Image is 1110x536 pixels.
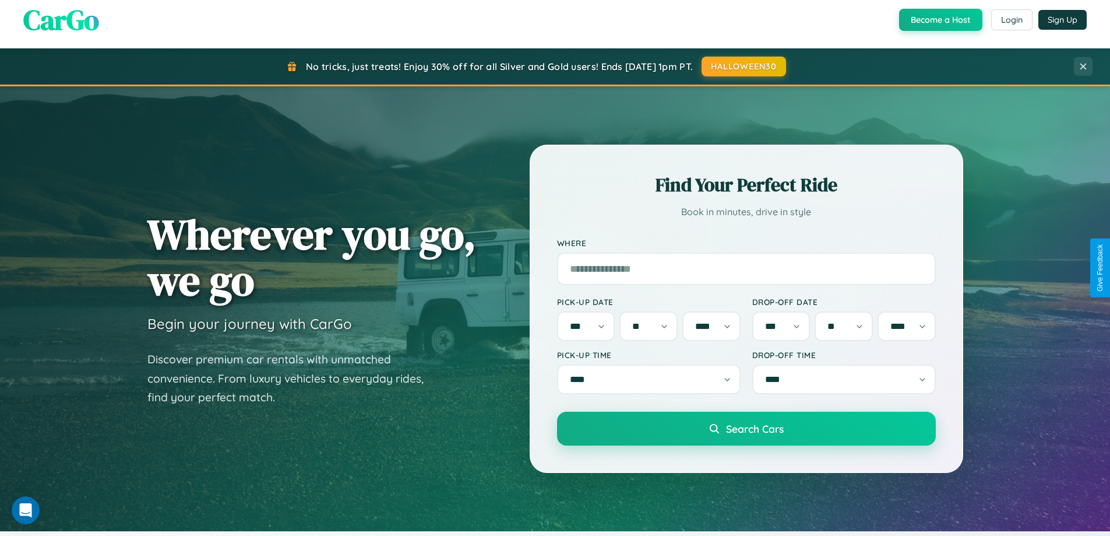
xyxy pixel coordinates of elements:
span: Search Cars [726,422,784,435]
iframe: Intercom live chat [12,496,40,524]
label: Drop-off Time [752,350,936,360]
p: Book in minutes, drive in style [557,204,936,220]
button: Sign Up [1038,10,1087,30]
button: Become a Host [899,9,982,31]
div: Give Feedback [1096,244,1104,292]
button: HALLOWEEN30 [702,57,786,76]
span: No tricks, just treats! Enjoy 30% off for all Silver and Gold users! Ends [DATE] 1pm PT. [306,61,693,72]
p: Discover premium car rentals with unmatched convenience. From luxury vehicles to everyday rides, ... [147,350,439,407]
label: Pick-up Date [557,297,741,307]
h2: Find Your Perfect Ride [557,172,936,198]
span: CarGo [23,1,99,39]
label: Drop-off Date [752,297,936,307]
label: Where [557,238,936,248]
h3: Begin your journey with CarGo [147,315,352,332]
label: Pick-up Time [557,350,741,360]
button: Search Cars [557,412,936,446]
button: Login [991,9,1033,30]
h1: Wherever you go, we go [147,211,476,303]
